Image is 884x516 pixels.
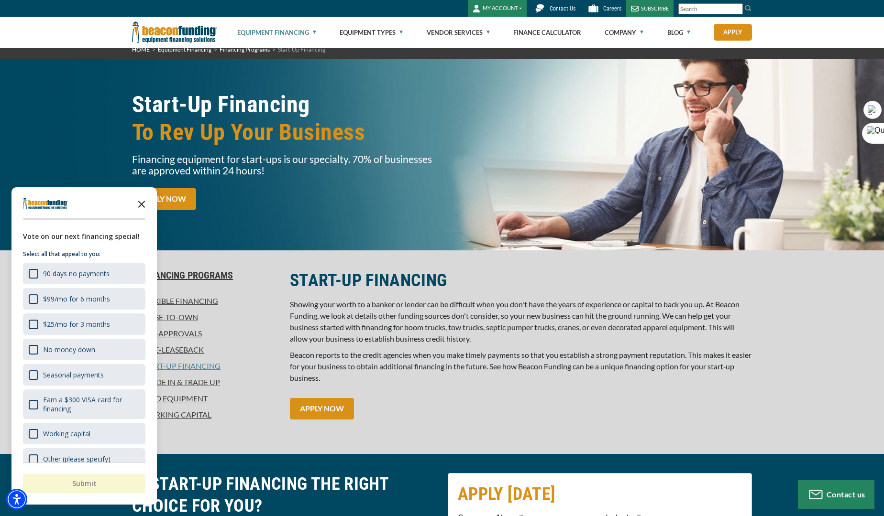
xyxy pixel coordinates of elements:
div: No money down [43,345,95,354]
span: Contact Us [550,5,575,12]
button: Contact us [798,480,874,509]
a: Equipment Financing [237,17,316,48]
a: Financing Programs [132,269,278,281]
div: $25/mo for 3 months [23,313,145,335]
div: 90 days no payments [43,269,110,278]
a: Finance Calculator [513,17,581,48]
div: 90 days no payments [23,263,145,284]
a: Clear search text [733,5,740,13]
a: Pre-approvals [132,328,278,339]
div: Earn a $300 VISA card for financing [23,389,145,419]
a: APPLY NOW [290,398,354,419]
a: Blog [667,17,690,48]
a: Start-Up Financing [134,360,221,372]
div: $99/mo for 6 months [23,288,145,310]
div: Other (please specify) [23,448,145,470]
a: Company [605,17,643,48]
h1: Start-Up Financing [132,91,436,146]
div: $25/mo for 3 months [43,320,110,329]
button: Close the survey [132,194,151,213]
div: Working capital [23,423,145,444]
a: Flexible Financing [132,295,278,307]
div: Survey [11,187,157,505]
h2: APPLY [DATE] [458,483,742,505]
div: Working capital [43,429,90,438]
p: Financing equipment for start-ups is our specialty. 70% of businesses are approved within 24 hours! [132,153,436,176]
span: Contact us [827,490,865,499]
img: Company logo [23,198,68,209]
a: Used Equipment [132,393,278,404]
a: Sale-Leaseback [132,344,278,355]
div: Seasonal payments [43,370,104,379]
a: Working Capital [132,409,278,420]
a: Equipment Types [340,17,403,48]
a: Apply [714,24,752,41]
span: Start-Up Financing [278,46,325,53]
input: Search [678,3,743,14]
span: Careers [603,5,621,12]
img: Search [744,4,752,12]
a: Lease-To-Own [132,312,278,323]
img: Beacon Funding Corporation logo [132,17,217,48]
span: Showing your worth to a banker or lender can be difficult when you don't have the years of experi... [290,300,740,343]
a: Trade In & Trade Up [132,376,278,388]
div: Other (please specify) [43,454,110,463]
div: Vote on our next financing special! [23,231,145,242]
p: Select all that appeal to you: [23,249,145,259]
div: Seasonal payments [23,364,145,386]
a: Equipment Financing [158,46,211,53]
span: Beacon reports to the credit agencies when you make timely payments so that you establish a stron... [290,350,751,382]
div: $99/mo for 6 months [43,294,110,303]
a: Financing Programs [220,46,270,53]
a: Vendor Services [427,17,490,48]
span: To Rev Up Your Business [132,118,436,146]
div: Accessibility Menu [6,489,27,510]
h2: START-UP FINANCING [290,269,752,291]
button: Submit [23,474,145,493]
div: No money down [23,339,145,360]
div: Earn a $300 VISA card for financing [43,395,140,413]
a: HOME [132,46,150,53]
a: APPLY NOW [132,188,196,210]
